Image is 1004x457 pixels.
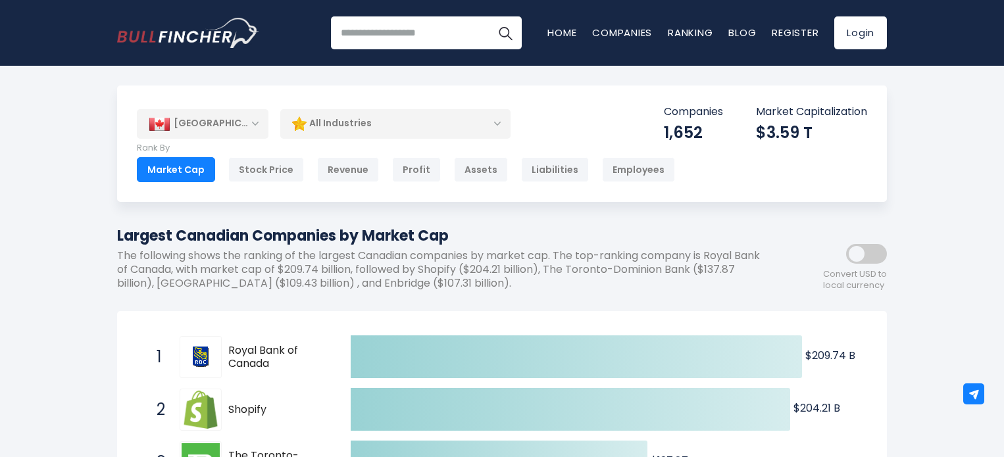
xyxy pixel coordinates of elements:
div: Liabilities [521,157,589,182]
div: [GEOGRAPHIC_DATA] [137,109,268,138]
span: 2 [150,398,163,421]
span: 1 [150,346,163,368]
div: 1,652 [664,122,723,143]
a: Companies [592,26,652,39]
div: Revenue [317,157,379,182]
img: Bullfincher logo [117,18,259,48]
a: Login [834,16,887,49]
div: $3.59 T [756,122,867,143]
img: Shopify [182,391,220,429]
p: Companies [664,105,723,119]
div: Employees [602,157,675,182]
h1: Largest Canadian Companies by Market Cap [117,225,768,247]
a: Register [772,26,818,39]
div: Assets [454,157,508,182]
a: Ranking [668,26,713,39]
div: Profit [392,157,441,182]
a: Blog [728,26,756,39]
p: The following shows the ranking of the largest Canadian companies by market cap. The top-ranking ... [117,249,768,290]
div: All Industries [280,108,511,139]
div: Stock Price [228,157,304,182]
a: Home [547,26,576,39]
div: Market Cap [137,157,215,182]
p: Rank By [137,143,675,154]
button: Search [489,16,522,49]
span: Royal Bank of Canada [228,344,328,372]
span: Convert USD to local currency [823,269,887,291]
span: Shopify [228,403,328,417]
text: $209.74 B [805,348,855,363]
img: Royal Bank of Canada [190,347,211,368]
text: $204.21 B [793,400,840,416]
p: Market Capitalization [756,105,867,119]
a: Go to homepage [117,18,259,48]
